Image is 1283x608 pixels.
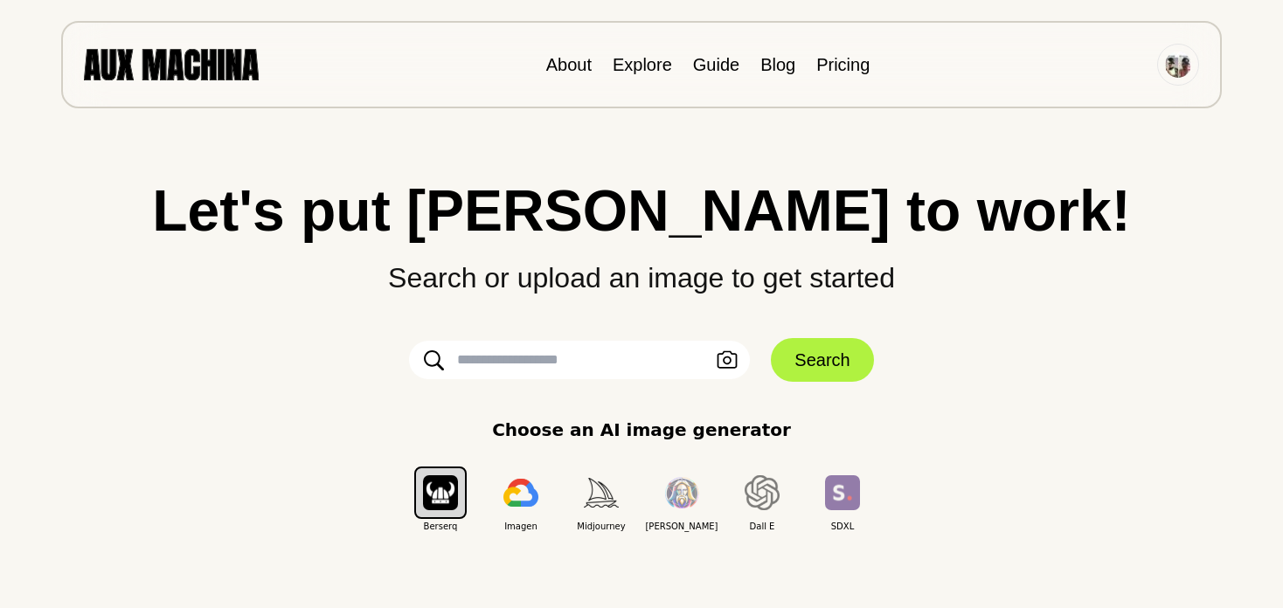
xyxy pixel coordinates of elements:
[664,477,699,509] img: Leonardo
[722,520,802,533] span: Dall E
[1165,52,1191,78] img: Avatar
[400,520,481,533] span: Berserq
[561,520,641,533] span: Midjourney
[816,55,870,74] a: Pricing
[492,417,791,443] p: Choose an AI image generator
[35,182,1248,239] h1: Let's put [PERSON_NAME] to work!
[84,49,259,79] img: AUX MACHINA
[481,520,561,533] span: Imagen
[35,239,1248,299] p: Search or upload an image to get started
[825,475,860,509] img: SDXL
[423,475,458,509] img: Berserq
[503,479,538,507] img: Imagen
[802,520,883,533] span: SDXL
[771,338,873,382] button: Search
[693,55,739,74] a: Guide
[760,55,795,74] a: Blog
[745,475,780,510] img: Dall E
[613,55,672,74] a: Explore
[546,55,592,74] a: About
[641,520,722,533] span: [PERSON_NAME]
[584,478,619,507] img: Midjourney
